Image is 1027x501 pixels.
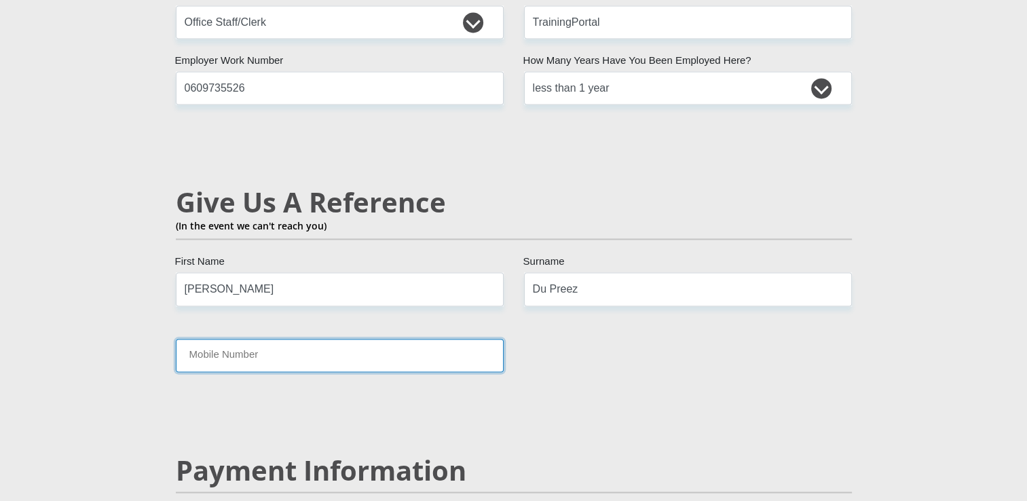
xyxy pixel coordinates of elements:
[176,272,504,305] input: Name
[524,5,852,39] input: Employer's Name
[176,453,852,486] h2: Payment Information
[176,186,852,219] h2: Give Us A Reference
[176,219,852,233] p: (In the event we can't reach you)
[176,339,504,372] input: Mobile Number
[176,71,504,105] input: Employer Work Number
[524,272,852,305] input: Surname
